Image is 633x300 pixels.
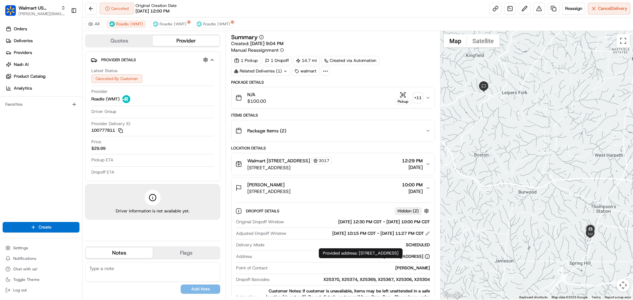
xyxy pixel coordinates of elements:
[402,188,423,195] span: [DATE]
[402,164,423,171] span: [DATE]
[246,208,281,214] span: Dropoff Details
[91,157,113,163] span: Pickup ETA
[194,20,233,28] button: Roadie (WMT)
[30,69,91,75] div: We're available if you need us!
[3,254,79,263] button: Notifications
[3,47,82,58] a: Providers
[196,21,202,27] img: roadie-logo-v2.jpg
[18,11,66,16] span: [PERSON_NAME][EMAIL_ADDRESS][DOMAIN_NAME]
[14,26,27,32] span: Orders
[617,279,630,292] button: Map camera controls
[85,20,103,28] button: All
[519,295,548,300] button: Keyboard shortcuts
[231,146,435,151] div: Location Details
[247,181,285,188] span: [PERSON_NAME]
[112,65,120,73] button: Start new chat
[91,89,107,95] span: Provider
[136,8,169,14] span: [DATE] 12:00 PM
[319,248,403,258] div: Provided address: [STREET_ADDRESS]
[231,113,435,118] div: Items Details
[91,109,116,115] span: Driver Group
[55,120,57,125] span: •
[588,3,630,14] button: CancelDelivery
[467,34,499,47] button: Show satellite imagery
[236,219,284,225] span: Original Dropoff Window
[18,5,58,11] button: Walmart US Stores
[247,164,332,171] span: [STREET_ADDRESS]
[231,40,284,47] span: Created:
[247,188,290,195] span: [STREET_ADDRESS]
[398,208,419,214] span: Hidden ( 2 )
[598,6,627,12] span: Cancel Delivery
[17,42,109,49] input: Clear
[395,207,431,215] button: Hidden (2)
[383,254,430,259] div: [STREET_ADDRESS]
[3,36,82,46] a: Deliveries
[272,277,430,283] div: X25370, X25374, X25369, X25367, X25306, X25304
[565,6,582,12] span: Reassign
[395,92,411,104] button: Pickup
[46,163,80,168] a: Powered byPylon
[102,84,120,92] button: See all
[247,91,266,98] span: N/A
[7,86,42,91] div: Past conversations
[100,3,134,14] button: Canceled
[442,291,464,300] a: Open this area in Google Maps (opens a new window)
[3,286,79,295] button: Log out
[267,242,430,248] div: SCHEDULED
[14,50,32,56] span: Providers
[153,21,158,27] img: roadie-logo-v2.jpg
[62,147,106,154] span: API Documentation
[116,21,143,27] span: Roadie (WMT)
[231,67,290,76] div: Related Deliveries (1)
[14,38,33,44] span: Deliveries
[321,56,379,65] a: Created via Automation
[160,21,187,27] span: Roadie (WMT)
[7,96,17,106] img: Jeff Sasse
[7,63,18,75] img: 1736555255976-a54dd68f-1ca7-489b-9aae-adbdc363a1c4
[402,181,423,188] span: 10:00 PM
[86,248,153,258] button: Notes
[7,148,12,153] div: 📗
[91,139,101,145] span: Price
[55,102,57,107] span: •
[58,102,72,107] span: [DATE]
[13,256,36,261] span: Notifications
[293,56,320,65] div: 14.7 mi
[13,277,40,282] span: Toggle Theme
[109,21,115,27] img: roadie-logo-v2.jpg
[203,21,230,27] span: Roadie (WMT)
[552,295,588,299] span: Map data ©2025 Google
[13,120,18,125] img: 1736555255976-a54dd68f-1ca7-489b-9aae-adbdc363a1c4
[136,3,177,8] span: Original Creation Date
[236,265,268,271] span: Point of Contact
[91,96,120,102] span: Roadie (WMT)
[3,83,82,94] a: Analytics
[7,26,120,37] p: Welcome 👋
[91,121,130,127] span: Provider Delivery ID
[231,56,261,65] div: 1 Pickup
[413,93,423,102] div: + 11
[91,54,215,65] button: Provider Details
[3,264,79,274] button: Chat with us!
[562,3,585,14] button: Reassign
[236,294,258,300] span: Instructions
[231,177,434,199] button: [PERSON_NAME][STREET_ADDRESS]10:00 PM[DATE]
[231,80,435,85] div: Package Details
[7,7,20,20] img: Nash
[13,147,50,154] span: Knowledge Base
[91,169,114,175] span: Dropoff ETA
[319,158,329,163] span: 3017
[236,277,269,283] span: Dropoff Barcodes
[395,99,411,104] div: Pickup
[444,34,467,47] button: Show street map
[30,63,108,69] div: Start new chat
[247,157,310,164] span: Walmart [STREET_ADDRESS]
[13,287,27,293] span: Log out
[591,295,601,299] a: Terms
[13,245,28,251] span: Settings
[4,145,53,156] a: 📗Knowledge Base
[39,224,51,230] span: Create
